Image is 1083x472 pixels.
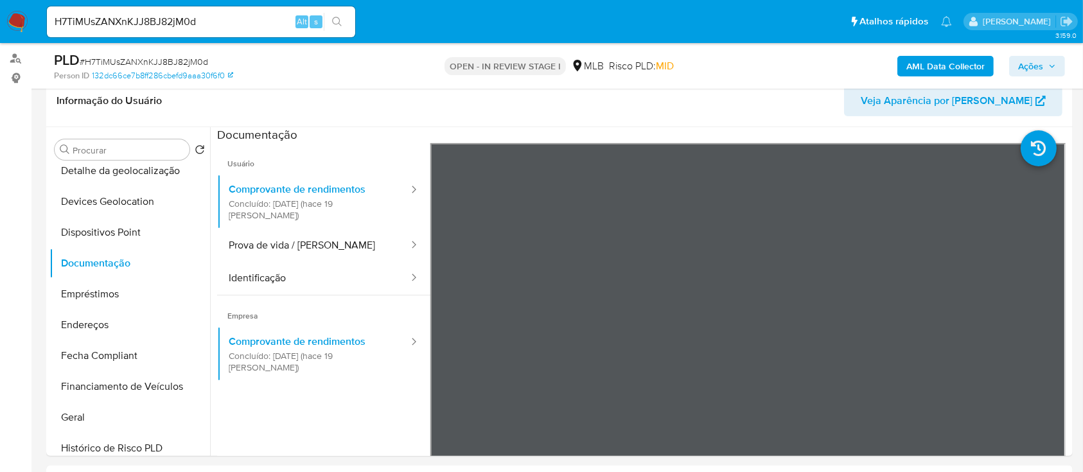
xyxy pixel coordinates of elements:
[49,340,210,371] button: Fecha Compliant
[609,59,674,73] span: Risco PLD:
[49,217,210,248] button: Dispositivos Point
[861,85,1032,116] span: Veja Aparência por [PERSON_NAME]
[1055,30,1077,40] span: 3.159.0
[49,186,210,217] button: Devices Geolocation
[49,248,210,279] button: Documentação
[445,57,566,75] p: OPEN - IN REVIEW STAGE I
[92,70,233,82] a: 132dc66ce7b8ff286cbefd9aaa30f6f0
[1060,15,1073,28] a: Sair
[49,433,210,464] button: Histórico de Risco PLD
[897,56,994,76] button: AML Data Collector
[49,310,210,340] button: Endereços
[60,144,70,155] button: Procurar
[195,144,205,159] button: Retornar ao pedido padrão
[859,15,928,28] span: Atalhos rápidos
[1009,56,1065,76] button: Ações
[54,70,89,82] b: Person ID
[941,16,952,27] a: Notificações
[73,144,184,156] input: Procurar
[49,371,210,402] button: Financiamento de Veículos
[906,56,985,76] b: AML Data Collector
[1018,56,1043,76] span: Ações
[54,49,80,70] b: PLD
[297,15,307,28] span: Alt
[80,55,208,68] span: # H7TiMUsZANXnKJJ8BJ82jM0d
[49,402,210,433] button: Geral
[844,85,1062,116] button: Veja Aparência por [PERSON_NAME]
[314,15,318,28] span: s
[49,279,210,310] button: Empréstimos
[57,94,162,107] h1: Informação do Usuário
[656,58,674,73] span: MID
[571,59,604,73] div: MLB
[324,13,350,31] button: search-icon
[49,155,210,186] button: Detalhe da geolocalização
[983,15,1055,28] p: adriano.brito@mercadolivre.com
[47,13,355,30] input: Pesquise usuários ou casos...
